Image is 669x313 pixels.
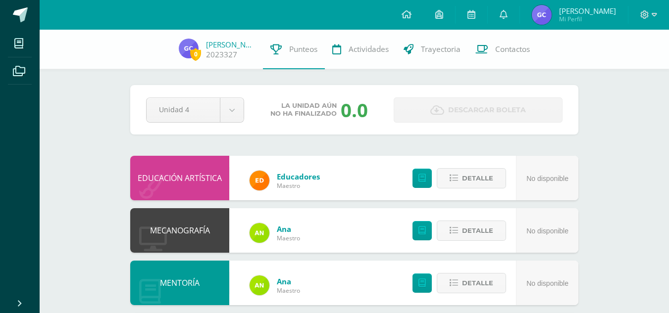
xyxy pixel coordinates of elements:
button: Detalle [437,273,506,293]
a: Ana [277,276,300,286]
span: Maestro [277,181,320,190]
img: dc6ed879aac2b970dcfff356712fdce6.png [179,39,199,58]
img: 122d7b7bf6a5205df466ed2966025dea.png [250,223,269,243]
span: Maestro [277,286,300,295]
button: Detalle [437,221,506,241]
span: Detalle [462,169,493,187]
span: No disponible [526,279,568,287]
span: Unidad 4 [159,98,207,121]
span: Detalle [462,222,493,240]
a: Ana [277,224,300,234]
div: 0.0 [341,97,368,123]
a: 2023327 [206,49,237,60]
div: MECANOGRAFÍA [130,208,229,253]
a: [PERSON_NAME] [206,40,256,49]
a: Unidad 4 [147,98,244,122]
a: Contactos [468,30,537,69]
span: Detalle [462,274,493,292]
span: Punteos [289,44,317,54]
span: Descargar boleta [448,98,526,122]
div: EDUCACIÓN ARTÍSTICA [130,156,229,200]
a: Actividades [325,30,396,69]
span: Actividades [349,44,389,54]
span: Maestro [277,234,300,242]
button: Detalle [437,168,506,188]
a: Punteos [263,30,325,69]
span: Contactos [495,44,530,54]
span: Trayectoria [421,44,461,54]
span: 0 [190,48,201,60]
img: dc6ed879aac2b970dcfff356712fdce6.png [532,5,552,25]
span: La unidad aún no ha finalizado [270,102,337,118]
a: Trayectoria [396,30,468,69]
span: No disponible [526,175,568,182]
span: [PERSON_NAME] [559,6,616,16]
span: No disponible [526,227,568,235]
img: ed927125212876238b0630303cb5fd71.png [250,171,269,190]
a: Educadores [277,172,320,181]
div: MENTORÍA [130,261,229,305]
img: 122d7b7bf6a5205df466ed2966025dea.png [250,275,269,295]
span: Mi Perfil [559,15,616,23]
